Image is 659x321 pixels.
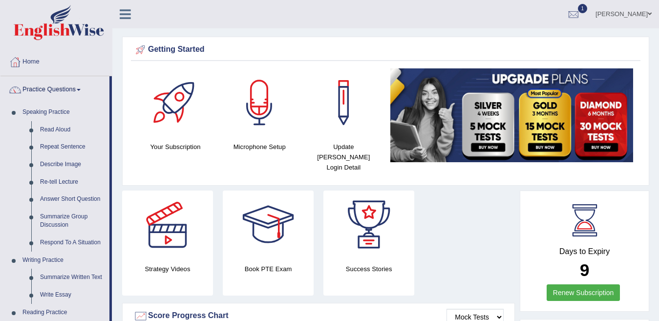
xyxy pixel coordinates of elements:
[122,264,213,274] h4: Strategy Videos
[36,121,109,139] a: Read Aloud
[390,68,633,162] img: small5.jpg
[223,264,314,274] h4: Book PTE Exam
[222,142,297,152] h4: Microphone Setup
[531,247,638,256] h4: Days to Expiry
[18,104,109,121] a: Speaking Practice
[578,4,588,13] span: 1
[0,48,112,73] a: Home
[36,173,109,191] a: Re-tell Lecture
[36,138,109,156] a: Repeat Sentence
[0,76,109,101] a: Practice Questions
[306,142,381,172] h4: Update [PERSON_NAME] Login Detail
[36,269,109,286] a: Summarize Written Text
[36,234,109,252] a: Respond To A Situation
[547,284,620,301] a: Renew Subscription
[36,191,109,208] a: Answer Short Question
[138,142,213,152] h4: Your Subscription
[18,252,109,269] a: Writing Practice
[580,260,589,279] b: 9
[36,156,109,173] a: Describe Image
[323,264,414,274] h4: Success Stories
[36,208,109,234] a: Summarize Group Discussion
[133,43,638,57] div: Getting Started
[36,286,109,304] a: Write Essay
